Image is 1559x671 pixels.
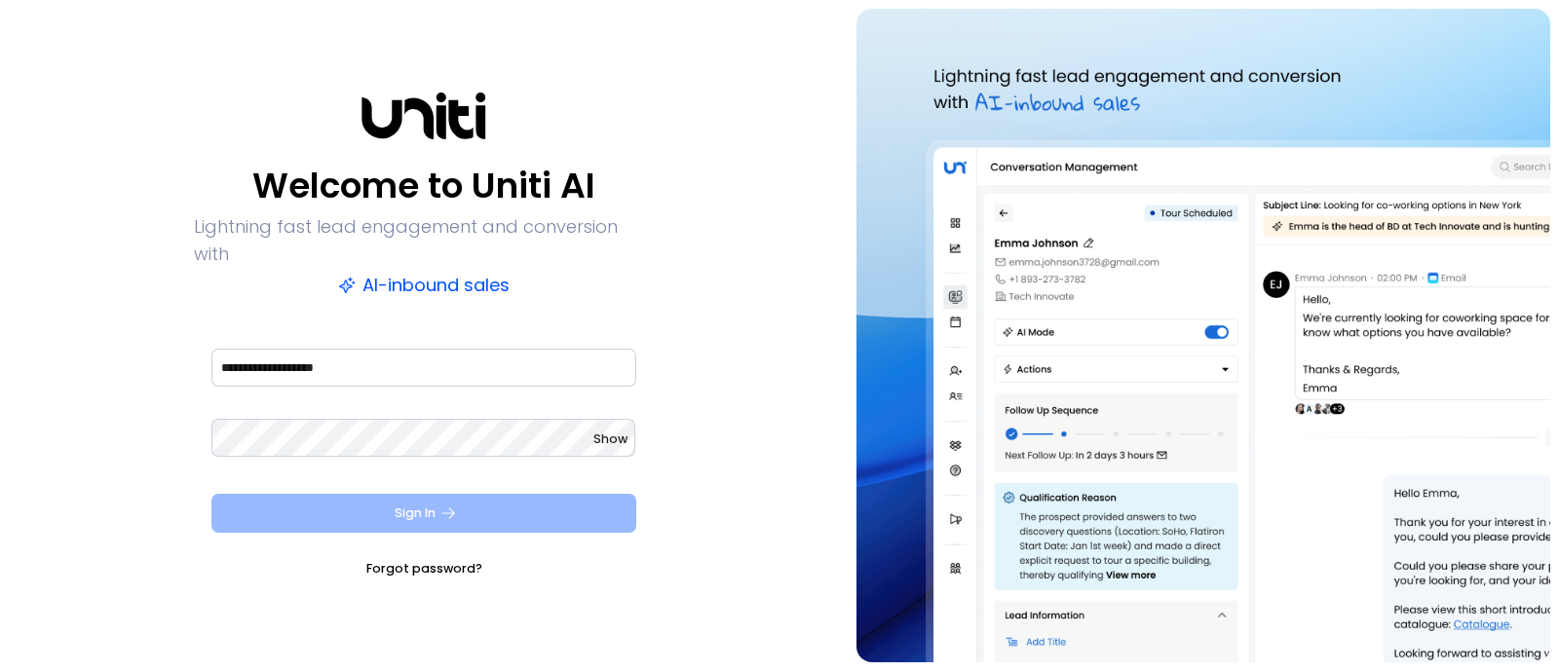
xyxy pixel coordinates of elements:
p: Welcome to Uniti AI [252,163,595,209]
button: Sign In [211,494,636,533]
img: auth-hero.png [856,9,1550,662]
span: Show [593,430,627,447]
p: AI-inbound sales [338,272,510,299]
p: Lightning fast lead engagement and conversion with [194,213,654,268]
button: Show [593,429,627,449]
a: Forgot password? [366,559,482,578]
